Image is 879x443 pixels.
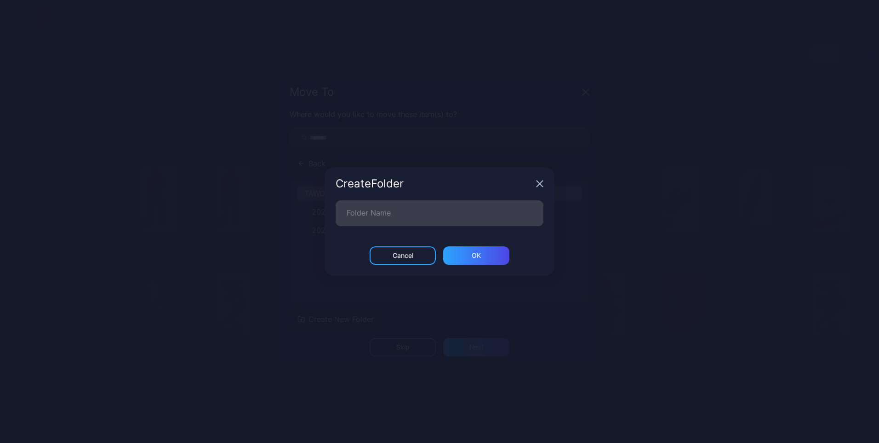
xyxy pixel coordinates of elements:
input: Folder Name [336,200,543,226]
button: Cancel [370,246,436,265]
button: ОК [443,246,509,265]
div: Create Folder [336,178,532,189]
div: Cancel [393,252,413,259]
div: ОК [472,252,481,259]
